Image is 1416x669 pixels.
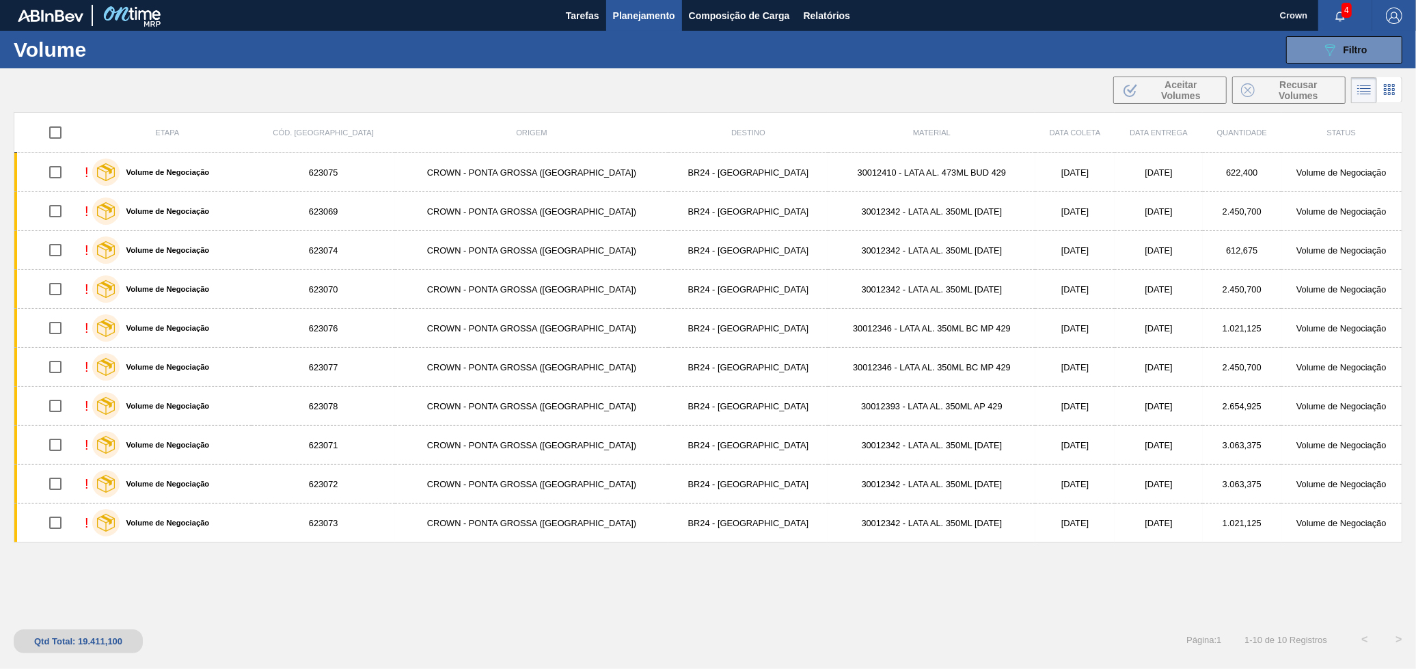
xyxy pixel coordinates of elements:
td: [DATE] [1115,153,1203,192]
div: ! [85,359,89,375]
span: Cód. [GEOGRAPHIC_DATA] [273,128,374,137]
td: [DATE] [1115,465,1203,504]
td: 623073 [251,504,394,543]
a: !Volume de Negociação623074CROWN - PONTA GROSSA ([GEOGRAPHIC_DATA])BR24 - [GEOGRAPHIC_DATA]300123... [14,231,1402,270]
td: 612,675 [1203,231,1281,270]
div: ! [85,243,89,258]
td: 30012342 - LATA AL. 350ML [DATE] [828,192,1035,231]
td: [DATE] [1035,192,1115,231]
td: 30012393 - LATA AL. 350ML AP 429 [828,387,1035,426]
td: 2.450,700 [1203,348,1281,387]
span: Aceitar Volumes [1144,79,1218,101]
td: 30012346 - LATA AL. 350ML BC MP 429 [828,348,1035,387]
td: BR24 - [GEOGRAPHIC_DATA] [668,426,828,465]
td: Volume de Negociação [1281,504,1402,543]
td: CROWN - PONTA GROSSA ([GEOGRAPHIC_DATA]) [395,192,668,231]
span: 1 - 10 de 10 Registros [1242,635,1327,645]
td: 30012346 - LATA AL. 350ML BC MP 429 [828,309,1035,348]
div: ! [85,282,89,297]
td: [DATE] [1035,348,1115,387]
a: !Volume de Negociação623077CROWN - PONTA GROSSA ([GEOGRAPHIC_DATA])BR24 - [GEOGRAPHIC_DATA]300123... [14,348,1402,387]
label: Volume de Negociação [120,324,210,332]
a: !Volume de Negociação623070CROWN - PONTA GROSSA ([GEOGRAPHIC_DATA])BR24 - [GEOGRAPHIC_DATA]300123... [14,270,1402,309]
td: Volume de Negociação [1281,270,1402,309]
td: [DATE] [1115,192,1203,231]
td: 30012342 - LATA AL. 350ML [DATE] [828,504,1035,543]
td: CROWN - PONTA GROSSA ([GEOGRAPHIC_DATA]) [395,465,668,504]
span: Relatórios [804,8,850,24]
td: 2.450,700 [1203,192,1281,231]
label: Volume de Negociação [120,363,210,371]
td: Volume de Negociação [1281,192,1402,231]
span: Quantidade [1217,128,1267,137]
label: Volume de Negociação [120,402,210,410]
div: ! [85,320,89,336]
a: !Volume de Negociação623076CROWN - PONTA GROSSA ([GEOGRAPHIC_DATA])BR24 - [GEOGRAPHIC_DATA]300123... [14,309,1402,348]
td: [DATE] [1115,387,1203,426]
span: Data entrega [1130,128,1188,137]
td: [DATE] [1115,348,1203,387]
td: Volume de Negociação [1281,465,1402,504]
td: 1.021,125 [1203,309,1281,348]
a: !Volume de Negociação623072CROWN - PONTA GROSSA ([GEOGRAPHIC_DATA])BR24 - [GEOGRAPHIC_DATA]300123... [14,465,1402,504]
img: TNhmsLtSVTkK8tSr43FrP2fwEKptu5GPRR3wAAAABJRU5ErkJggg== [18,10,83,22]
div: ! [85,398,89,414]
td: [DATE] [1035,153,1115,192]
td: CROWN - PONTA GROSSA ([GEOGRAPHIC_DATA]) [395,387,668,426]
td: 623077 [251,348,394,387]
td: 3.063,375 [1203,465,1281,504]
td: [DATE] [1035,504,1115,543]
a: !Volume de Negociação623075CROWN - PONTA GROSSA ([GEOGRAPHIC_DATA])BR24 - [GEOGRAPHIC_DATA]300124... [14,153,1402,192]
label: Volume de Negociação [120,285,210,293]
td: 30012410 - LATA AL. 473ML BUD 429 [828,153,1035,192]
span: Destino [731,128,765,137]
td: [DATE] [1035,270,1115,309]
td: 1.021,125 [1203,504,1281,543]
span: Composição de Carga [689,8,790,24]
button: Notificações [1318,6,1362,25]
div: Visão em Cards [1377,77,1402,103]
td: [DATE] [1115,270,1203,309]
td: 3.063,375 [1203,426,1281,465]
td: [DATE] [1115,504,1203,543]
td: 623072 [251,465,394,504]
div: ! [85,476,89,492]
td: Volume de Negociação [1281,231,1402,270]
td: [DATE] [1115,426,1203,465]
td: CROWN - PONTA GROSSA ([GEOGRAPHIC_DATA]) [395,348,668,387]
td: 623071 [251,426,394,465]
span: Status [1327,128,1356,137]
td: 623069 [251,192,394,231]
td: 2.654,925 [1203,387,1281,426]
td: CROWN - PONTA GROSSA ([GEOGRAPHIC_DATA]) [395,153,668,192]
button: > [1382,623,1416,657]
td: 30012342 - LATA AL. 350ML [DATE] [828,426,1035,465]
td: Volume de Negociação [1281,426,1402,465]
span: Material [913,128,951,137]
td: [DATE] [1035,309,1115,348]
td: 623076 [251,309,394,348]
a: !Volume de Negociação623071CROWN - PONTA GROSSA ([GEOGRAPHIC_DATA])BR24 - [GEOGRAPHIC_DATA]300123... [14,426,1402,465]
button: < [1348,623,1382,657]
img: Logout [1386,8,1402,24]
td: CROWN - PONTA GROSSA ([GEOGRAPHIC_DATA]) [395,504,668,543]
td: 623070 [251,270,394,309]
div: ! [85,204,89,219]
label: Volume de Negociação [120,246,210,254]
td: [DATE] [1035,387,1115,426]
div: Visão em Lista [1351,77,1377,103]
td: 30012342 - LATA AL. 350ML [DATE] [828,465,1035,504]
label: Volume de Negociação [120,480,210,488]
a: !Volume de Negociação623073CROWN - PONTA GROSSA ([GEOGRAPHIC_DATA])BR24 - [GEOGRAPHIC_DATA]300123... [14,504,1402,543]
td: 623074 [251,231,394,270]
span: Tarefas [566,8,599,24]
td: BR24 - [GEOGRAPHIC_DATA] [668,192,828,231]
td: [DATE] [1035,426,1115,465]
td: Volume de Negociação [1281,348,1402,387]
span: 4 [1342,3,1352,18]
td: CROWN - PONTA GROSSA ([GEOGRAPHIC_DATA]) [395,270,668,309]
td: BR24 - [GEOGRAPHIC_DATA] [668,231,828,270]
td: BR24 - [GEOGRAPHIC_DATA] [668,387,828,426]
h1: Volume [14,42,220,57]
button: Filtro [1286,36,1402,64]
